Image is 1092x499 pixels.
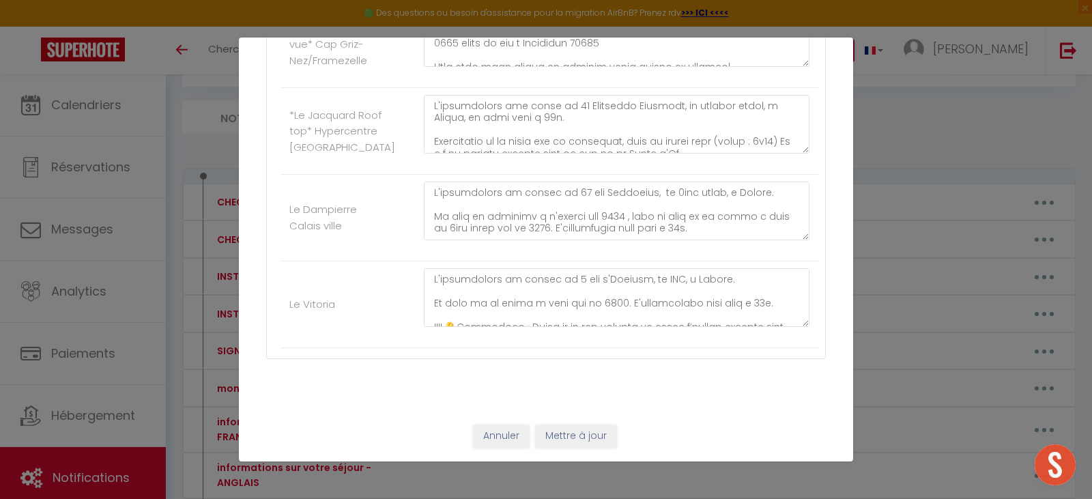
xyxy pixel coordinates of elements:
label: *Le Jacquard Roof top* Hypercentre [GEOGRAPHIC_DATA] [289,107,395,156]
button: Mettre à jour [535,425,617,448]
button: Annuler [473,425,530,448]
div: Ouvrir le chat [1035,444,1076,485]
label: Le Vitoria [289,296,335,313]
label: Le Dampierre Calais ville [289,201,361,233]
label: *La grande vue* Cap Griz-Nez/Framezelle [289,20,367,69]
